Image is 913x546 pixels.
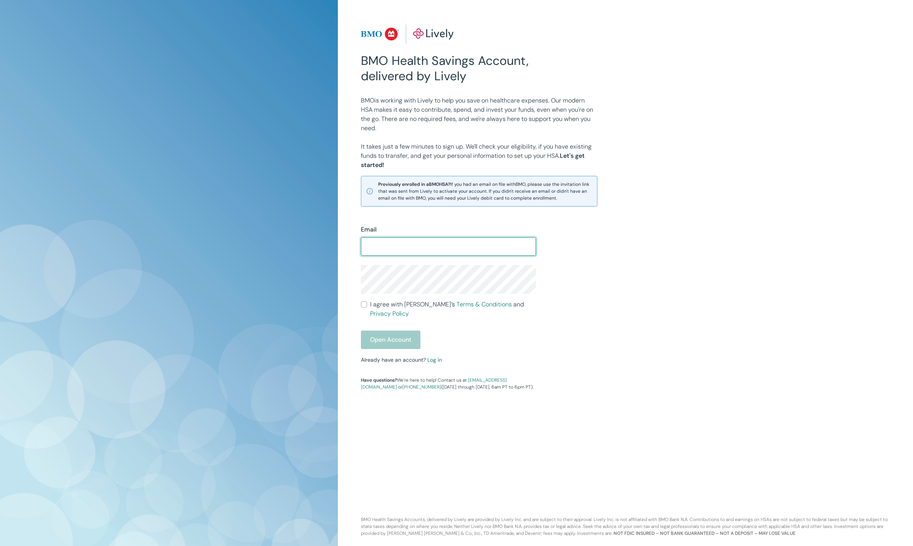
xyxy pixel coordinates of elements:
[361,377,536,390] p: We're here to help! Contact us at or ([DATE] through [DATE], 6am PT to 6pm PT).
[361,53,536,84] h2: BMO Health Savings Account, delivered by Lively
[427,356,442,363] a: Log in
[378,181,450,187] strong: Previously enrolled in a BMO HSA?
[378,181,592,202] span: If you had an email on file with BMO , please use the invitation link that was sent from Lively t...
[361,25,454,44] img: Lively
[361,377,397,383] strong: Have questions?
[370,300,536,318] span: I agree with [PERSON_NAME]’s and
[361,356,442,363] small: Already have an account?
[356,498,895,537] p: BMO Health Savings Accounts, delivered by Lively are provided by Lively Inc. and are subject to t...
[402,384,441,390] a: [PHONE_NUMBER]
[456,300,512,308] a: Terms & Conditions
[614,530,796,536] b: NOT FDIC INSURED – NOT BANK GUARANTEED – NOT A DEPOSIT – MAY LOSE VALUE
[361,142,597,170] p: It takes just a few minutes to sign up. We'll check your eligibility, if you have existing funds ...
[370,309,409,318] a: Privacy Policy
[361,96,597,133] p: BMO is working with Lively to help you save on healthcare expenses. Our modern HSA makes it easy ...
[361,225,377,234] label: Email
